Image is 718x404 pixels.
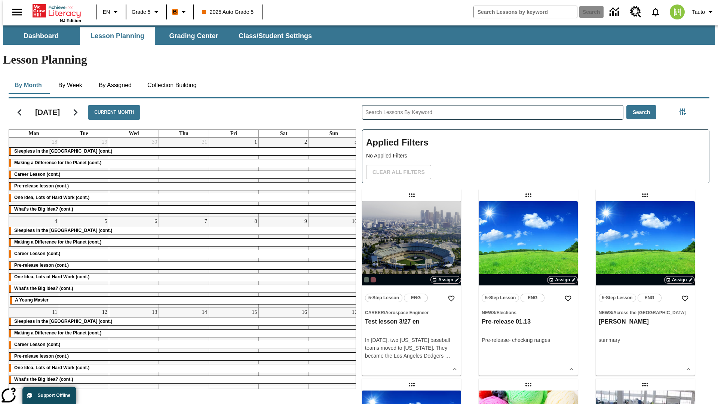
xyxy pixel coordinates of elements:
a: August 5, 2025 [103,217,109,226]
span: EN [103,8,110,16]
div: One Idea, Lots of Hard Work (cont.) [9,273,359,281]
span: Sleepless in the Animal Kingdom (cont.) [14,228,112,233]
td: July 31, 2025 [159,138,209,217]
input: Search Lessons By Keyword [362,105,623,119]
a: August 15, 2025 [250,308,258,317]
button: Show Details [566,364,577,375]
button: Select a new avatar [665,2,689,22]
span: ENG [411,294,421,302]
a: Tuesday [78,130,89,137]
span: Sleepless in the Animal Kingdom (cont.) [14,319,112,324]
div: Applied Filters [362,129,709,183]
div: OL 2025 Auto Grade 6 [364,277,369,282]
span: News [482,310,495,315]
span: Aerospace Engineer [385,310,429,315]
button: ENG [521,294,544,302]
td: August 7, 2025 [159,217,209,307]
span: Assign [555,276,570,283]
h1: Lesson Planning [3,53,715,67]
a: August 2, 2025 [303,138,309,147]
span: Making a Difference for the Planet (cont.) [14,330,101,336]
h3: Pre-release 01.13 [482,318,575,326]
div: Career Lesson (cont.) [9,171,359,178]
button: By Month [9,76,48,94]
span: Career [365,310,384,315]
span: Elections [497,310,516,315]
span: ENG [645,294,654,302]
div: What's the Big Idea? (cont.) [9,376,359,383]
h2: Applied Filters [366,134,705,152]
a: Wednesday [127,130,140,137]
td: July 30, 2025 [109,138,159,217]
button: Next [66,103,85,122]
a: August 13, 2025 [150,308,159,317]
a: August 3, 2025 [353,138,359,147]
span: ENG [528,294,537,302]
a: August 21, 2025 [200,387,209,396]
td: August 13, 2025 [109,307,159,387]
h2: [DATE] [35,108,60,117]
span: One Idea, Lots of Hard Work (cont.) [14,195,89,200]
div: Draggable lesson: olga inkwell [639,189,651,201]
span: Support Offline [38,393,70,398]
h3: olga inkwell [599,318,692,326]
button: Add to Favorites [561,292,575,305]
td: August 4, 2025 [9,217,59,307]
span: News [599,310,612,315]
td: August 3, 2025 [309,138,359,217]
div: Pre-release- checking ranges [482,336,575,344]
button: Grade: Grade 5, Select a grade [129,5,164,19]
button: Boost Class color is orange. Change class color [169,5,191,19]
span: B [173,7,177,16]
span: Making a Difference for the Planet (cont.) [14,160,101,165]
a: August 1, 2025 [253,138,258,147]
td: July 29, 2025 [59,138,109,217]
div: Draggable lesson: Pre-release 01.13 [522,189,534,201]
a: August 9, 2025 [303,217,309,226]
button: Show Details [449,364,460,375]
a: August 16, 2025 [300,308,309,317]
span: Topic: News/Across the US [599,309,692,316]
a: August 11, 2025 [51,308,59,317]
div: In [DATE], two [US_STATE] baseball teams moved to [US_STATE]. They became the Los Angeles Dodgers [365,336,458,360]
span: Making a Difference for the Planet (cont.) [14,239,101,245]
div: Making a Difference for the Planet (cont.) [9,239,359,246]
button: By Assigned [93,76,138,94]
span: NJ Edition [60,18,81,23]
a: August 17, 2025 [350,308,359,317]
a: August 23, 2025 [300,387,309,396]
button: Collection Building [141,76,203,94]
a: July 30, 2025 [150,138,159,147]
button: Assign Choose Dates [430,276,461,284]
button: Add to Favorites [445,292,458,305]
button: Language: EN, Select a language [99,5,123,19]
p: No Applied Filters [366,152,705,160]
a: Sunday [328,130,340,137]
button: Show Details [683,364,694,375]
a: Saturday [279,130,289,137]
span: What's the Big Idea? (cont.) [14,206,73,212]
span: Assign [672,276,687,283]
div: SubNavbar [3,25,715,45]
a: August 6, 2025 [153,217,159,226]
span: … [445,353,450,359]
input: search field [474,6,577,18]
span: / [384,310,385,315]
span: / [495,310,496,315]
a: Resource Center, Will open in new tab [626,2,646,22]
a: August 14, 2025 [200,308,209,317]
td: August 17, 2025 [309,307,359,387]
a: August 8, 2025 [253,217,258,226]
button: ENG [404,294,428,302]
span: / [612,310,613,315]
button: Grading Center [156,27,231,45]
button: Profile/Settings [689,5,718,19]
td: August 16, 2025 [259,307,309,387]
button: Class/Student Settings [233,27,318,45]
td: August 6, 2025 [109,217,159,307]
span: Career Lesson (cont.) [14,251,60,256]
div: What's the Big Idea? (cont.) [9,285,359,293]
div: OL 2025 Auto Grade 12 [371,277,376,282]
